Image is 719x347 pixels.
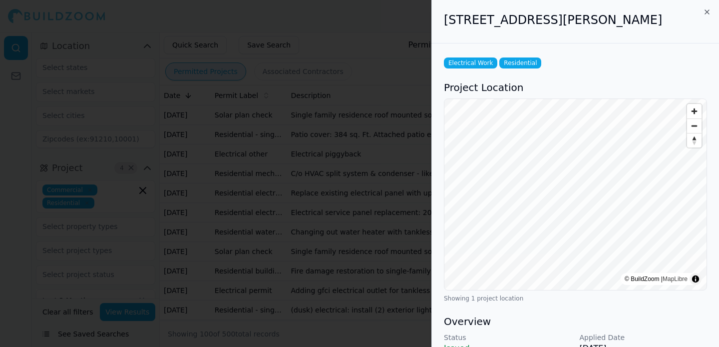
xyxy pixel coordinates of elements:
span: Electrical Work [444,57,497,68]
canvas: Map [444,99,707,290]
summary: Toggle attribution [690,273,702,285]
a: MapLibre [663,275,688,282]
button: Zoom in [687,104,702,118]
div: © BuildZoom | [625,274,688,284]
h2: [STREET_ADDRESS][PERSON_NAME] [444,12,707,28]
button: Zoom out [687,118,702,133]
span: Residential [499,57,541,68]
h3: Project Location [444,80,707,94]
p: Applied Date [580,332,708,342]
div: Showing 1 project location [444,294,707,302]
button: Reset bearing to north [687,133,702,147]
p: Status [444,332,572,342]
h3: Overview [444,314,707,328]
